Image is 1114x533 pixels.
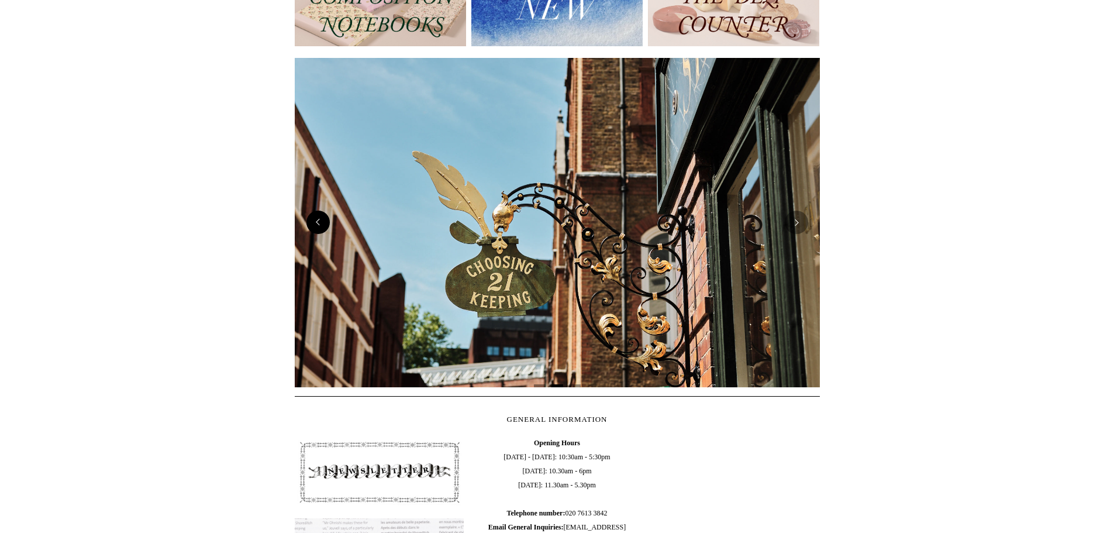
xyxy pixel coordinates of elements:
b: Telephone number [507,509,565,517]
img: pf-4db91bb9--1305-Newsletter-Button_1200x.jpg [295,436,464,508]
button: Previous [306,211,330,234]
span: GENERAL INFORMATION [507,415,608,424]
button: Page 3 [569,384,581,387]
button: Next [785,211,808,234]
b: Opening Hours [534,439,580,447]
img: Copyright Choosing Keeping 20190711 LS Homepage 7.jpg__PID:4c49fdcc-9d5f-40e8-9753-f5038b35abb7 [295,58,820,388]
button: Page 2 [551,384,563,387]
b: Email General Inquiries: [488,523,564,531]
button: Page 1 [534,384,546,387]
b: : [563,509,565,517]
